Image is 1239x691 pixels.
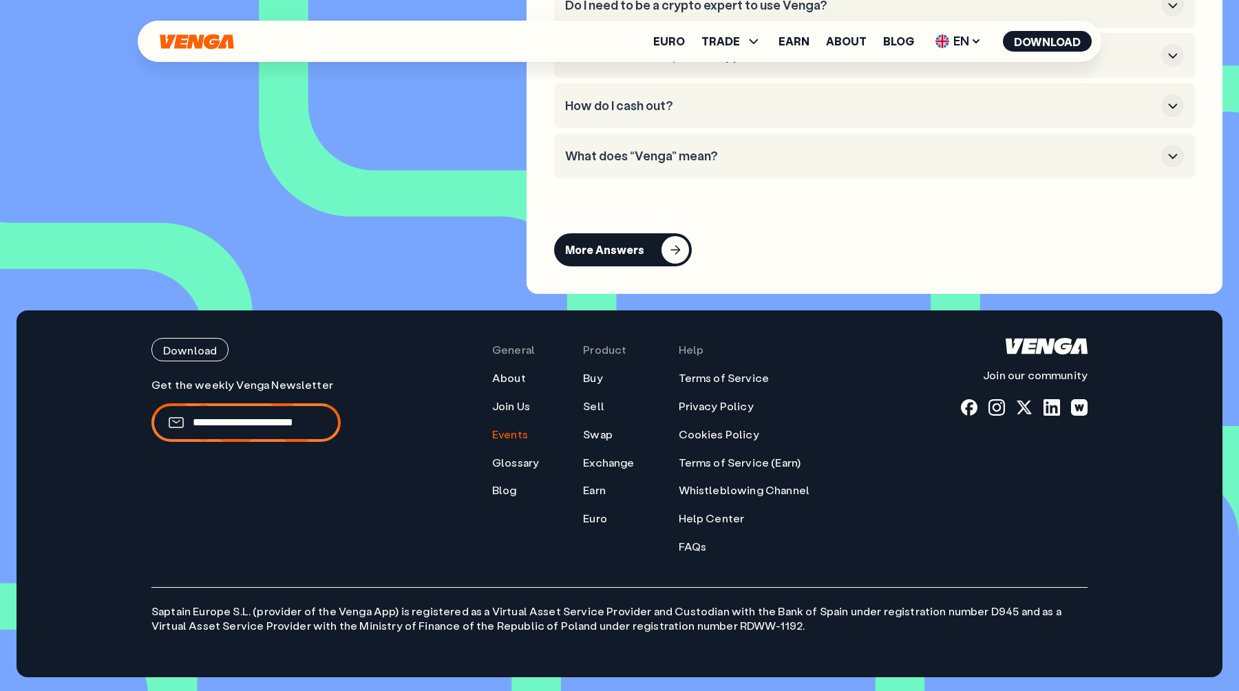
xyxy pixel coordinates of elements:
span: EN [931,30,986,52]
a: fb [961,399,977,416]
img: flag-uk [935,34,949,48]
span: TRADE [701,33,762,50]
a: Euro [583,511,607,526]
a: About [826,36,867,47]
a: instagram [988,399,1005,416]
button: How do I cash out? [565,94,1184,117]
div: More Answers [565,243,644,257]
p: Saptain Europe S.L. (provider of the Venga App) is registered as a Virtual Asset Service Provider... [151,587,1088,633]
a: Exchange [583,456,634,470]
span: Help [679,343,704,357]
h3: How do I cash out? [565,98,1156,114]
p: Join our community [961,368,1088,383]
a: Earn [779,36,809,47]
a: About [492,371,526,385]
a: FAQs [679,540,707,554]
h3: What does “Venga” mean? [565,149,1156,164]
svg: Home [1006,338,1088,354]
a: Whistleblowing Channel [679,483,810,498]
svg: Home [158,34,235,50]
a: Terms of Service [679,371,770,385]
button: What does “Venga” mean? [565,145,1184,167]
a: Privacy Policy [679,399,754,414]
button: Download [151,338,229,361]
a: Join Us [492,399,530,414]
a: Help Center [679,511,745,526]
a: x [1016,399,1032,416]
a: Buy [583,371,602,385]
a: Swap [583,427,613,442]
a: Earn [583,483,606,498]
button: Download [1003,31,1092,52]
h3: How do I add money to the app? [565,48,1156,63]
span: General [492,343,535,357]
button: More Answers [554,233,692,266]
a: linkedin [1044,399,1060,416]
a: Blog [492,483,517,498]
p: Get the weekly Venga Newsletter [151,378,341,392]
span: TRADE [701,36,740,47]
a: Euro [653,36,685,47]
a: Events [492,427,528,442]
a: Sell [583,399,604,414]
a: Terms of Service (Earn) [679,456,801,470]
a: Download [151,338,341,361]
a: Cookies Policy [679,427,759,442]
a: Blog [883,36,914,47]
a: Glossary [492,456,539,470]
span: Product [583,343,626,357]
a: warpcast [1071,399,1088,416]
